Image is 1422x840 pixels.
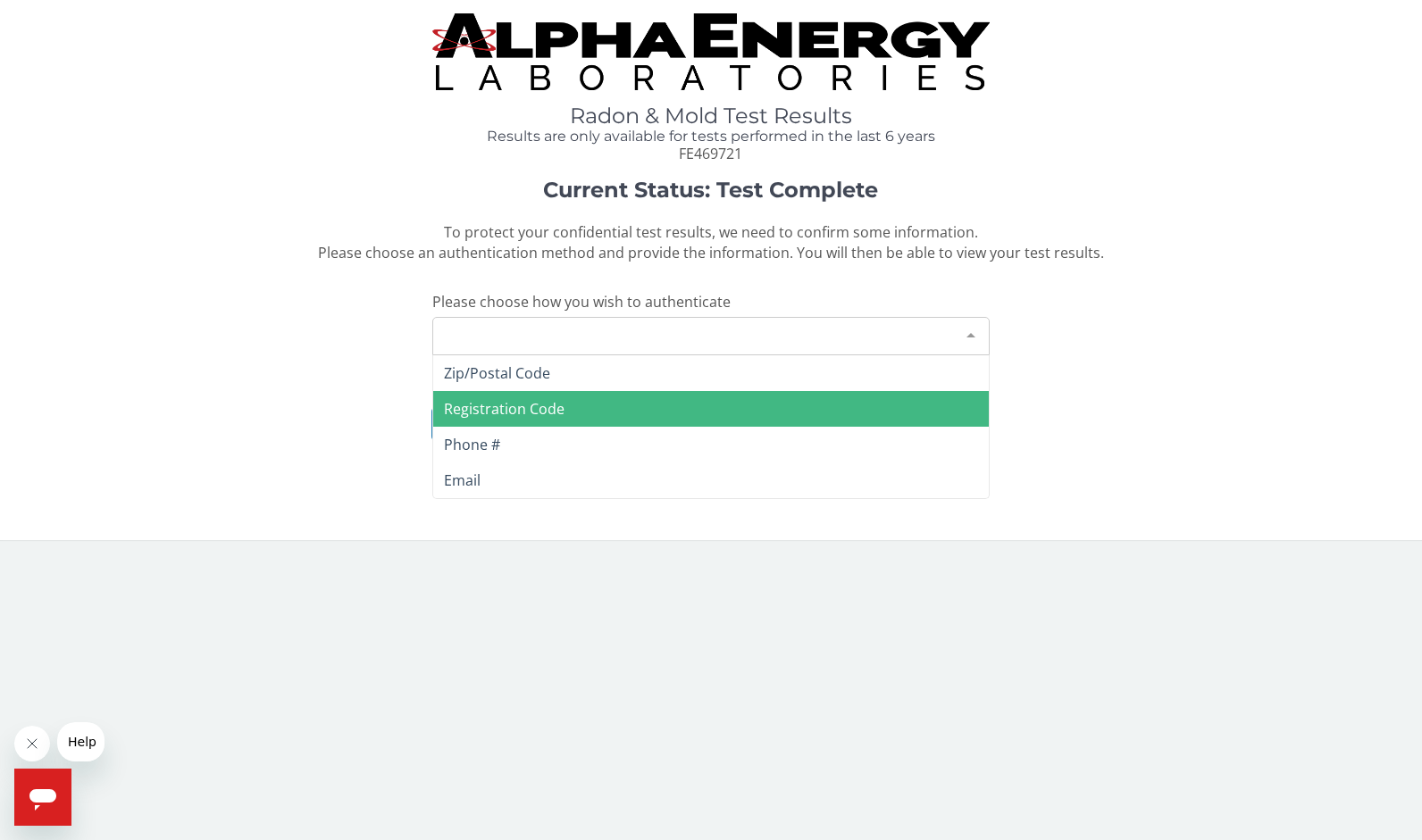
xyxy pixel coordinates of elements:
img: TightCrop.jpg [432,13,991,90]
strong: Current Status: Test Complete [543,177,878,203]
span: FE469721 [679,144,742,163]
iframe: Button to launch messaging window [14,769,71,826]
span: Please choose how you wish to authenticate [432,292,731,312]
button: I need help [431,407,990,440]
h4: Results are only available for tests performed in the last 6 years [432,129,991,145]
span: To protect your confidential test results, we need to confirm some information. Please choose an ... [318,222,1104,262]
h1: Radon & Mold Test Results [432,104,991,128]
iframe: Close message [14,726,50,761]
span: Registration Code [444,399,565,419]
span: Email [444,470,481,490]
span: Phone # [444,435,500,454]
span: Zip/Postal Code [444,363,550,383]
iframe: Message from company [57,722,105,761]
